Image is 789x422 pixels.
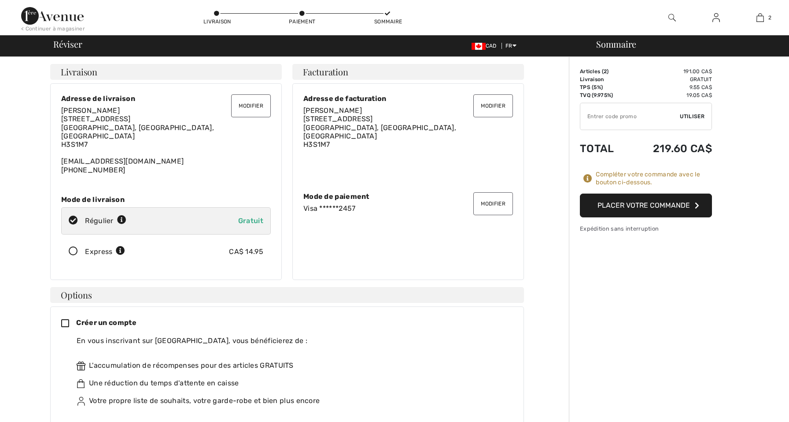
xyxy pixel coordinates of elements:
[580,83,628,91] td: TPS (5%)
[473,192,513,215] button: Modifier
[76,318,136,327] span: Créer un compte
[50,287,524,303] h4: Options
[85,246,125,257] div: Express
[53,40,82,49] span: Réviser
[289,18,315,26] div: Paiement
[61,115,214,149] span: [STREET_ADDRESS] [GEOGRAPHIC_DATA], [GEOGRAPHIC_DATA], [GEOGRAPHIC_DATA] H3S1M7
[738,12,782,23] a: 2
[473,94,513,117] button: Modifier
[705,12,727,23] a: Se connecter
[77,397,85,406] img: ownWishlist.svg
[596,171,712,187] div: Compléter votre commande avec le bouton ci-dessous.
[472,43,486,50] img: Canadian Dollar
[61,67,97,76] span: Livraison
[61,106,120,115] span: [PERSON_NAME]
[77,396,506,406] div: Votre propre liste de souhaits, votre garde-robe et bien plus encore
[77,379,85,388] img: faster.svg
[680,112,704,120] span: Utiliser
[580,91,628,99] td: TVQ (9.975%)
[604,68,607,75] span: 2
[85,216,126,226] div: Régulier
[238,217,263,225] span: Gratuit
[374,18,401,26] div: Sommaire
[303,192,513,201] div: Mode de paiement
[628,91,712,99] td: 19.05 CA$
[505,43,516,49] span: FR
[77,362,85,370] img: rewards.svg
[628,67,712,75] td: 191.00 CA$
[303,115,456,149] span: [STREET_ADDRESS] [GEOGRAPHIC_DATA], [GEOGRAPHIC_DATA], [GEOGRAPHIC_DATA] H3S1M7
[756,12,764,23] img: Mon panier
[77,378,506,388] div: Une réduction du temps d'attente en caisse
[580,103,680,130] input: Code promo
[580,224,712,233] div: Expédition sans interruption
[303,67,348,76] span: Facturation
[229,246,263,257] div: CA$ 14.95
[21,7,84,25] img: 1ère Avenue
[586,40,784,49] div: Sommaire
[303,94,513,103] div: Adresse de facturation
[628,134,712,164] td: 219.60 CA$
[77,336,506,346] div: En vous inscrivant sur [GEOGRAPHIC_DATA], vous bénéficierez de :
[628,75,712,83] td: Gratuit
[303,106,362,115] span: [PERSON_NAME]
[712,12,720,23] img: Mes infos
[580,67,628,75] td: Articles ( )
[203,18,230,26] div: Livraison
[628,83,712,91] td: 9.55 CA$
[580,134,628,164] td: Total
[77,360,506,371] div: L'accumulation de récompenses pour des articles GRATUITS
[580,75,628,83] td: Livraison
[668,12,676,23] img: recherche
[61,106,271,174] div: [EMAIL_ADDRESS][DOMAIN_NAME] [PHONE_NUMBER]
[768,14,771,22] span: 2
[231,94,271,117] button: Modifier
[61,195,271,204] div: Mode de livraison
[580,194,712,217] button: Placer votre commande
[472,43,500,49] span: CAD
[21,25,85,33] div: < Continuer à magasiner
[61,94,271,103] div: Adresse de livraison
